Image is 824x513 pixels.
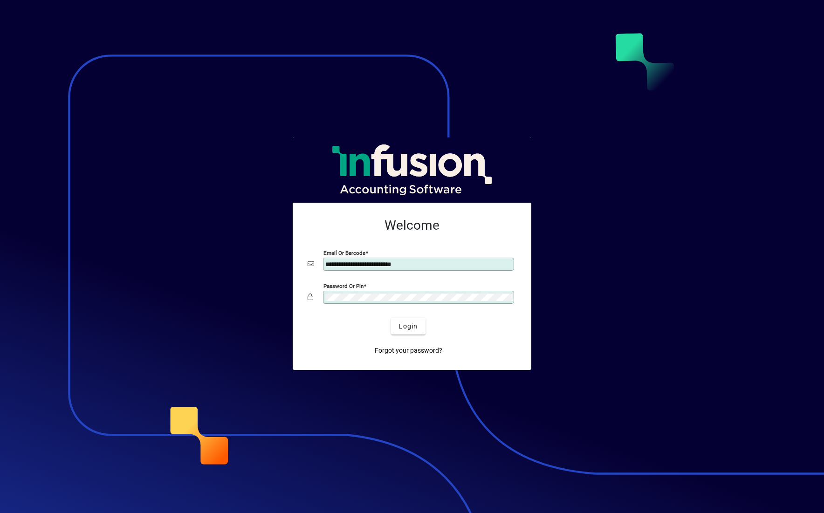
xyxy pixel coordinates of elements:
[308,218,516,233] h2: Welcome
[398,321,418,331] span: Login
[371,342,446,359] a: Forgot your password?
[323,250,365,256] mat-label: Email or Barcode
[391,318,425,335] button: Login
[375,346,442,356] span: Forgot your password?
[323,283,364,289] mat-label: Password or Pin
